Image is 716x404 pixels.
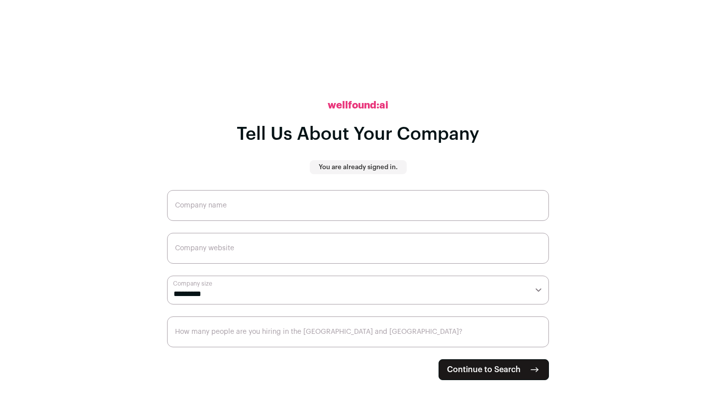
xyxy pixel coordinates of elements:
h2: wellfound:ai [328,99,388,112]
input: Company name [167,190,549,221]
button: Continue to Search [439,359,549,380]
h1: Tell Us About Your Company [237,124,479,144]
input: How many people are you hiring in the US and Canada? [167,316,549,347]
p: You are already signed in. [319,163,398,171]
input: Company website [167,233,549,264]
span: Continue to Search [447,364,521,376]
